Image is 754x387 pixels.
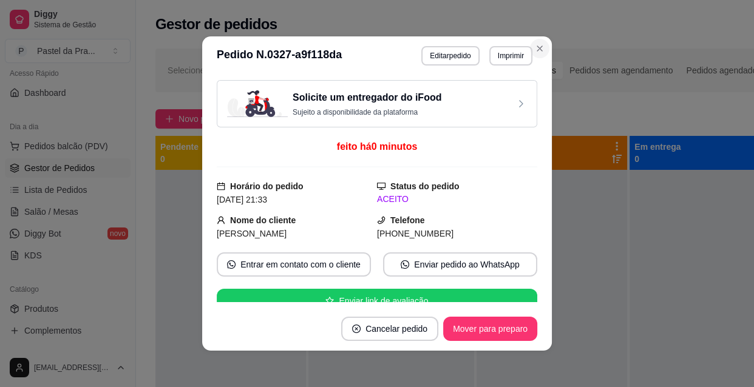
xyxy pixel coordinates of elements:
[401,260,409,269] span: whats-app
[227,260,236,269] span: whats-app
[352,325,361,333] span: close-circle
[341,317,438,341] button: close-circleCancelar pedido
[377,216,385,224] span: phone
[337,141,417,152] span: feito há 0 minutos
[227,90,288,117] img: delivery-image
[217,252,371,277] button: whats-appEntrar em contato com o cliente
[421,46,479,66] button: Editarpedido
[325,297,334,305] span: star
[390,181,460,191] strong: Status do pedido
[377,193,537,206] div: ACEITO
[443,317,537,341] button: Mover para preparo
[293,90,441,105] h3: Solicite um entregador do iFood
[217,289,537,313] button: starEnviar link de avaliação
[217,229,287,238] span: [PERSON_NAME]
[230,181,304,191] strong: Horário do pedido
[217,216,225,224] span: user
[217,46,342,66] h3: Pedido N. 0327-a9f118da
[217,195,267,204] span: [DATE] 21:33
[377,182,385,190] span: desktop
[383,252,537,277] button: whats-appEnviar pedido ao WhatsApp
[230,215,296,225] strong: Nome do cliente
[390,215,425,225] strong: Telefone
[293,107,441,117] p: Sujeito a disponibilidade da plataforma
[217,182,225,190] span: calendar
[489,46,532,66] button: Imprimir
[377,229,453,238] span: [PHONE_NUMBER]
[530,39,549,58] button: Close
